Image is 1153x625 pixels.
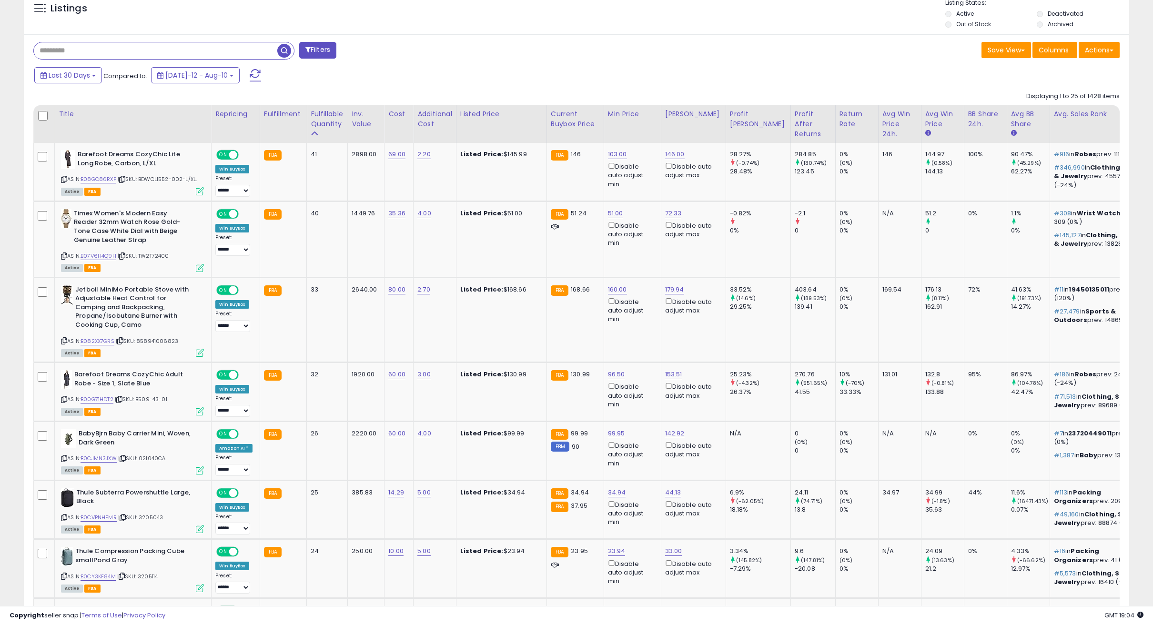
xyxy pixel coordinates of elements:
[608,488,626,497] a: 34.94
[665,209,682,218] a: 72.33
[968,488,1000,497] div: 44%
[882,285,914,294] div: 169.54
[608,109,657,119] div: Min Price
[925,150,964,159] div: 144.97
[1011,129,1017,138] small: Avg BB Share.
[551,442,569,452] small: FBM
[81,454,117,463] a: B0CJMN3JXW
[608,440,654,468] div: Disable auto adjust min
[84,466,101,474] span: FBA
[1068,429,1112,438] span: 23720449011
[665,381,718,400] div: Disable auto adjust max
[81,175,116,183] a: B08GC86RXP
[1054,209,1072,218] span: #308
[215,311,253,332] div: Preset:
[116,337,178,345] span: | SKU: 858941006823
[81,573,116,581] a: B0CY3KF84M
[795,438,808,446] small: (0%)
[388,209,405,218] a: 35.36
[165,71,228,80] span: [DATE]-12 - Aug-10
[968,150,1000,159] div: 100%
[730,167,790,176] div: 28.48%
[1054,109,1151,119] div: Avg. Sales Rank
[61,349,83,357] span: All listings currently available for purchase on Amazon
[730,285,790,294] div: 33.52%
[217,286,229,294] span: ON
[388,285,405,294] a: 80.00
[925,226,964,235] div: 0
[608,429,625,438] a: 99.95
[460,488,539,497] div: $34.94
[551,429,568,440] small: FBA
[118,252,169,260] span: | SKU: TW2T72400
[417,429,431,438] a: 4.00
[968,109,1003,129] div: BB Share 24h.
[551,209,568,220] small: FBA
[217,371,229,379] span: ON
[264,150,282,161] small: FBA
[215,444,253,453] div: Amazon AI *
[1054,488,1102,505] span: Packing Organizers
[78,150,193,170] b: Barefoot Dreams CozyChic Lite Long Robe, Carbon, L/XL
[84,264,101,272] span: FBA
[968,429,1000,438] div: 0%
[931,159,952,167] small: (0.58%)
[61,408,83,416] span: All listings currently available for purchase on Amazon
[460,109,543,119] div: Listed Price
[730,302,790,311] div: 29.25%
[74,209,190,247] b: Timex Women's Modern Easy Reader 32mm Watch Rose Gold-Tone Case White Dial with Beige Genuine Lea...
[1054,150,1147,159] p: in prev: 1115 (-18%)
[665,546,682,556] a: 33.00
[61,429,204,474] div: ASIN:
[151,67,240,83] button: [DATE]-12 - Aug-10
[215,454,253,476] div: Preset:
[1054,231,1081,240] span: #145,127
[388,109,409,119] div: Cost
[1011,438,1024,446] small: (0%)
[460,285,539,294] div: $168.66
[572,442,579,451] span: 90
[1011,446,1050,455] div: 0%
[608,150,627,159] a: 103.00
[839,226,878,235] div: 0%
[417,546,431,556] a: 5.00
[61,488,204,533] div: ASIN:
[264,488,282,499] small: FBA
[571,370,590,379] span: 130.99
[608,370,625,379] a: 96.50
[968,285,1000,294] div: 72%
[61,209,71,228] img: 41mVJ3I3BmL._SL40_.jpg
[460,150,539,159] div: $145.99
[882,209,914,218] div: N/A
[730,370,790,379] div: 25.23%
[665,150,685,159] a: 146.00
[665,296,718,315] div: Disable auto adjust max
[215,234,253,256] div: Preset:
[730,109,787,129] div: Profit [PERSON_NAME]
[264,109,303,119] div: Fulfillment
[1054,307,1080,316] span: #27,479
[608,161,654,189] div: Disable auto adjust min
[217,430,229,438] span: ON
[839,109,874,129] div: Return Rate
[84,349,101,357] span: FBA
[1054,231,1141,248] span: Clothing, Shoes & Jewelry
[237,210,253,218] span: OFF
[352,429,377,438] div: 2220.00
[665,429,685,438] a: 142.92
[61,466,83,474] span: All listings currently available for purchase on Amazon
[795,429,835,438] div: 0
[736,379,759,387] small: (-4.32%)
[75,285,191,332] b: Jetboil MiniMo Portable Stove with Adjustable Heat Control for Camping and Backpacking, Propane/I...
[417,109,452,129] div: Additional Cost
[882,109,917,139] div: Avg Win Price 24h.
[795,446,835,455] div: 0
[571,209,587,218] span: 51.24
[388,488,404,497] a: 14.29
[925,209,964,218] div: 51.2
[118,454,166,462] span: | SKU: 021040CA
[1054,429,1147,446] p: in prev: 7 (0%)
[1011,226,1050,235] div: 0%
[215,224,249,232] div: Win BuyBox
[61,285,204,356] div: ASIN:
